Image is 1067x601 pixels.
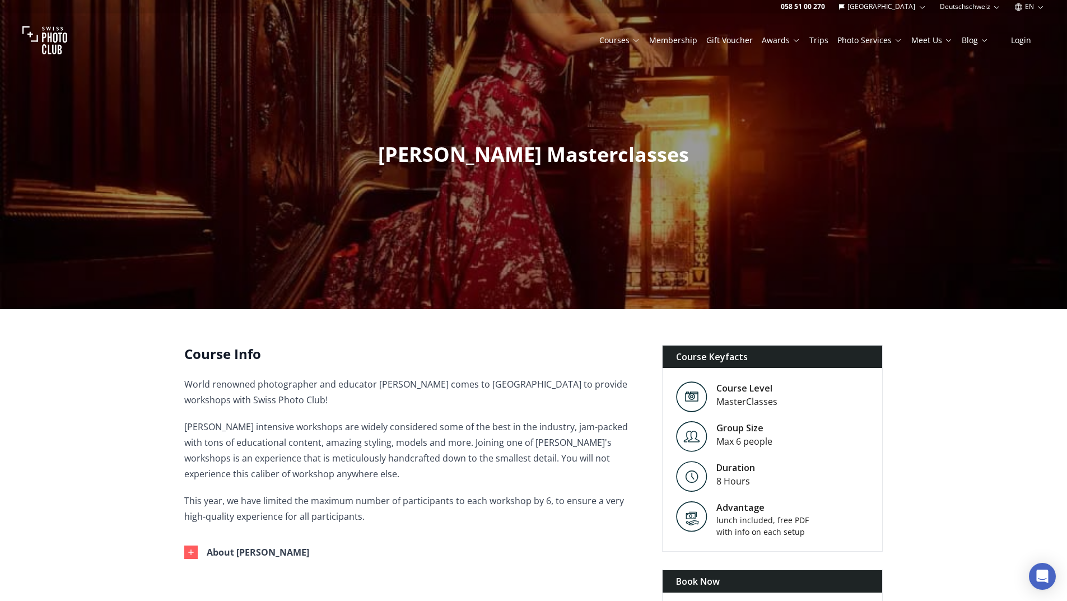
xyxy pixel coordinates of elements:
[716,421,772,435] div: Group Size
[175,535,635,569] button: About [PERSON_NAME]
[762,35,800,46] a: Awards
[716,381,777,395] div: Course Level
[184,376,644,408] p: World renowned photographer and educator [PERSON_NAME] comes to [GEOGRAPHIC_DATA] to provide work...
[957,32,993,48] button: Blog
[599,35,640,46] a: Courses
[962,35,989,46] a: Blog
[676,421,707,452] img: Level
[809,35,828,46] a: Trips
[184,419,644,482] p: [PERSON_NAME] intensive workshops are widely considered some of the best in the industry, jam-pac...
[184,345,644,363] h2: Course Info
[998,32,1045,48] button: Login
[706,35,753,46] a: Gift Voucher
[595,32,645,48] button: Courses
[716,474,755,488] div: 8 Hours
[702,32,757,48] button: Gift Voucher
[207,544,309,560] div: About [PERSON_NAME]
[716,501,812,514] div: Advantage
[645,32,702,48] button: Membership
[676,461,707,492] img: Level
[716,435,772,448] div: Max 6 people
[676,381,707,412] img: Level
[663,346,883,368] div: Course Keyfacts
[837,35,902,46] a: Photo Services
[378,141,689,168] span: [PERSON_NAME] Masterclasses
[805,32,833,48] button: Trips
[663,570,883,593] div: Book Now
[757,32,805,48] button: Awards
[907,32,957,48] button: Meet Us
[716,514,812,538] div: lunch included, free PDF with info on each setup
[676,501,707,532] img: Advantage
[716,461,755,474] div: Duration
[649,35,697,46] a: Membership
[184,493,644,524] p: This year, we have limited the maximum number of participants to each workshop by 6, to ensure a ...
[716,395,777,408] div: MasterClasses
[911,35,953,46] a: Meet Us
[833,32,907,48] button: Photo Services
[781,2,825,11] a: 058 51 00 270
[22,18,67,63] img: Swiss photo club
[1029,563,1056,590] div: Open Intercom Messenger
